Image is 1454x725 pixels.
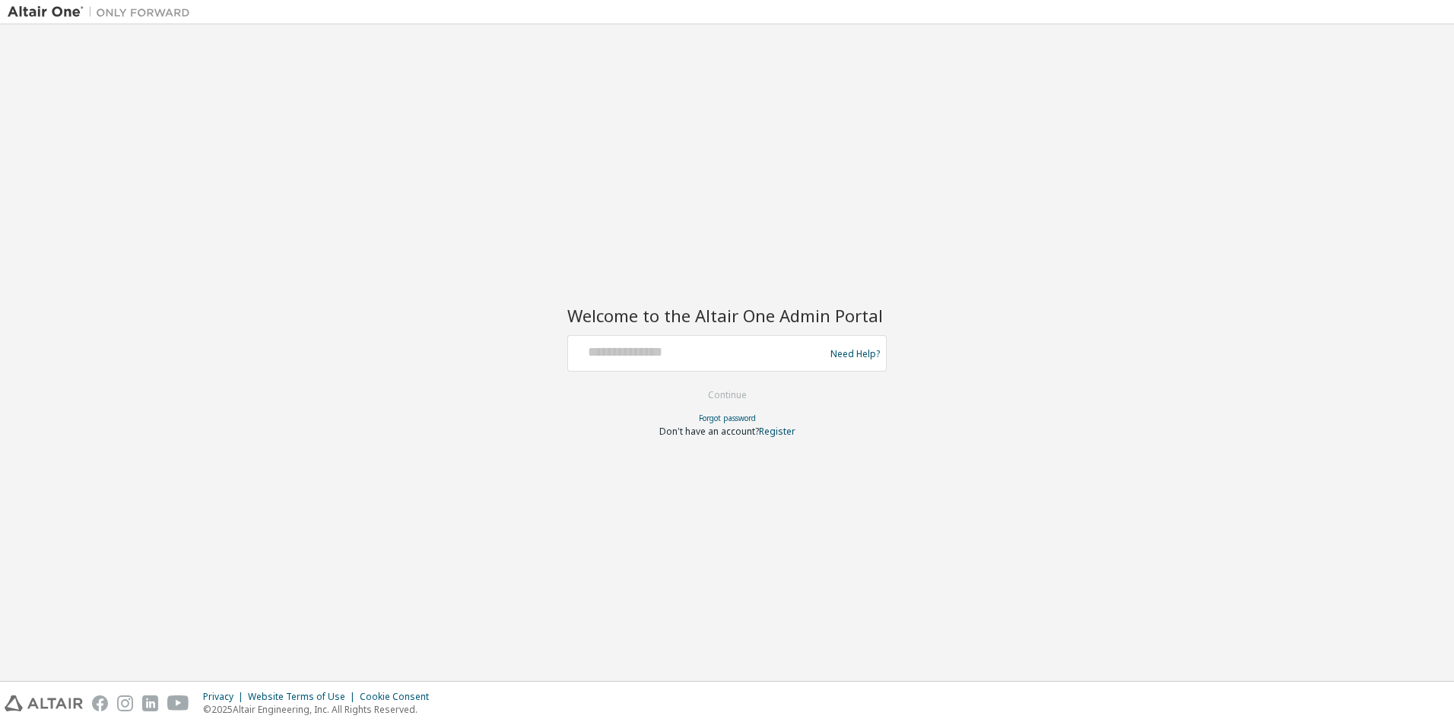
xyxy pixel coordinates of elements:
div: Website Terms of Use [248,691,360,703]
img: Altair One [8,5,198,20]
a: Forgot password [699,413,756,423]
a: Register [759,425,795,438]
p: © 2025 Altair Engineering, Inc. All Rights Reserved. [203,703,438,716]
div: Cookie Consent [360,691,438,703]
img: linkedin.svg [142,695,158,711]
img: instagram.svg [117,695,133,711]
span: Don't have an account? [659,425,759,438]
h2: Welcome to the Altair One Admin Portal [567,305,887,326]
div: Privacy [203,691,248,703]
img: altair_logo.svg [5,695,83,711]
img: youtube.svg [167,695,189,711]
img: facebook.svg [92,695,108,711]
